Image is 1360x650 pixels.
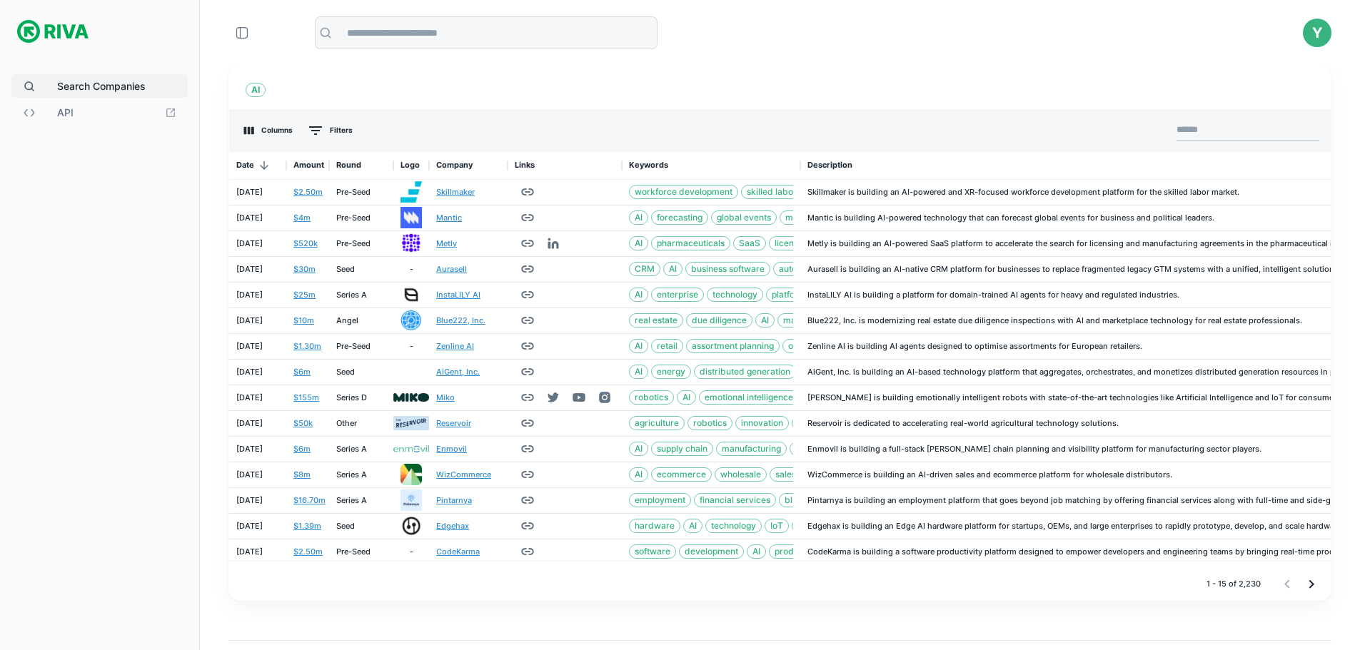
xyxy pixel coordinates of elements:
[699,390,799,405] div: emotional intelligence
[652,442,712,456] span: supply chain
[770,467,838,482] div: sales platform
[695,365,795,379] span: distributed generation
[747,544,766,559] a: AI
[688,417,732,430] span: robotics
[807,264,1336,274] span: Aurasell is building an AI-native CRM platform for businesses to replace fragmented legacy GTM sy...
[733,236,766,250] a: SaaS
[792,519,850,533] a: prototyping
[336,366,355,378] div: Seed
[236,238,263,250] p: [DATE]
[770,237,815,250] span: licensing
[792,416,848,430] div: technology
[1303,19,1331,47] div: Y
[695,494,775,507] span: financial services
[429,151,508,179] div: Company
[515,151,535,179] div: Links
[246,83,265,97] span: AI
[782,339,844,353] div: optimization
[629,493,691,507] div: employment
[629,442,648,456] div: AI
[336,546,371,558] div: Pre-Seed
[293,366,311,378] a: $6m
[807,341,1142,351] span: Zenline AI is building AI agents designed to optimise assortments for European retailers.
[683,519,702,533] div: AI
[651,210,708,225] a: forecasting
[630,365,648,379] span: AI
[736,417,788,430] span: innovation
[436,443,467,455] a: Enmovil
[630,314,682,327] span: real estate
[680,545,743,559] span: development
[436,494,472,507] a: Pintarnya
[629,390,674,405] a: robotics
[293,546,323,558] a: $2.50m
[687,340,779,353] span: assortment planning
[293,186,323,198] a: $2.50m
[236,315,263,327] p: [DATE]
[57,105,159,120] span: API
[329,151,393,179] div: Round
[705,519,762,533] a: technology
[11,101,188,124] a: API
[694,493,776,507] a: financial services
[436,340,474,352] a: Zenline AI
[236,392,263,404] p: [DATE]
[651,365,691,379] div: energy
[293,263,316,275] a: $30m
[293,443,311,455] a: $6m
[792,519,849,533] span: prototyping
[716,442,787,456] div: manufacturing
[629,365,648,379] a: AI
[236,546,263,558] p: [DATE]
[707,288,763,302] a: technology
[755,313,775,327] a: AI
[790,442,817,456] a: ERP
[336,289,367,301] div: Series A
[293,494,326,507] a: $16.70m
[773,262,830,276] a: automation
[652,288,703,302] span: enterprise
[629,467,648,482] a: AI
[236,494,263,507] p: [DATE]
[774,263,830,276] span: automation
[741,185,802,199] a: skilled labor
[807,444,1261,454] span: Enmovil is building a full-stack [PERSON_NAME] chain planning and visibility platform for manufac...
[241,123,296,138] button: Select columns
[401,489,422,511] img: Pintarnya
[807,469,1172,479] span: WizCommerce is building an AI-driven sales and ecommerce platform for wholesale distributors.
[686,339,780,353] div: assortment planning
[336,443,367,455] div: Series A
[651,339,683,353] a: retail
[401,464,422,485] img: WizCommerce
[694,365,796,379] div: distributed generation
[778,314,840,327] span: marketplace
[393,393,429,402] img: Miko
[770,468,837,482] span: sales platform
[236,520,263,532] p: [DATE]
[393,334,429,360] div: -
[236,417,263,430] p: [DATE]
[293,151,324,179] div: Amount
[779,493,835,507] a: blue-collar
[652,340,682,353] span: retail
[807,315,1302,325] span: Blue222, Inc. is modernizing real estate due diligence inspections with AI and marketplace techno...
[236,443,263,455] p: [DATE]
[629,339,648,353] a: AI
[663,262,682,276] div: AI
[686,313,752,327] a: due diligence
[305,123,356,138] button: Show filters
[629,416,685,430] a: agriculture
[436,520,469,532] a: Edgehax
[629,185,738,199] a: workforce development
[630,494,690,507] span: employment
[236,289,263,301] p: [DATE]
